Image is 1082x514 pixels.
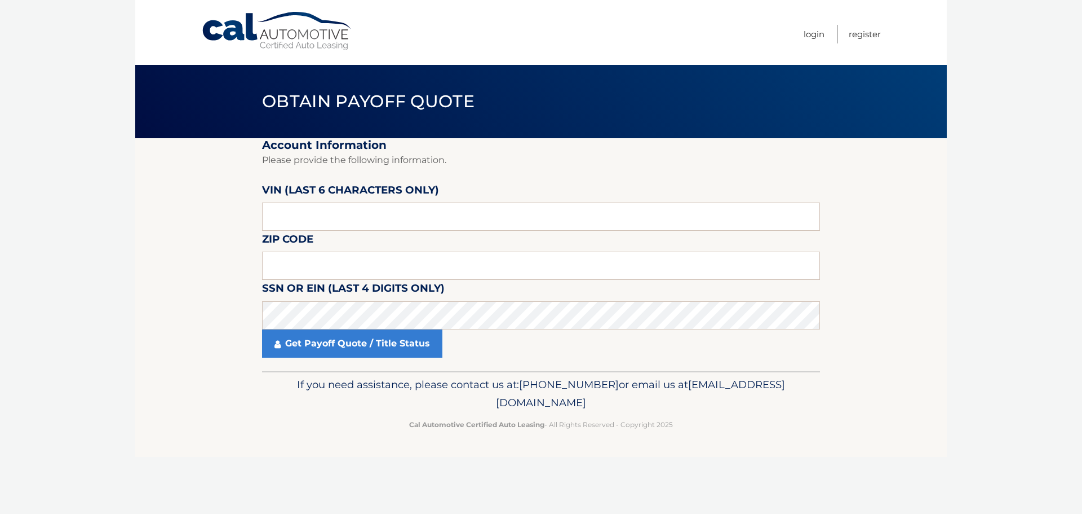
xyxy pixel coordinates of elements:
p: If you need assistance, please contact us at: or email us at [269,376,813,412]
span: [PHONE_NUMBER] [519,378,619,391]
label: VIN (last 6 characters only) [262,182,439,203]
strong: Cal Automotive Certified Auto Leasing [409,420,544,429]
h2: Account Information [262,138,820,152]
label: Zip Code [262,231,313,252]
p: - All Rights Reserved - Copyright 2025 [269,419,813,430]
span: Obtain Payoff Quote [262,91,475,112]
a: Register [849,25,881,43]
a: Get Payoff Quote / Title Status [262,330,442,358]
a: Cal Automotive [201,11,353,51]
p: Please provide the following information. [262,152,820,168]
a: Login [804,25,824,43]
label: SSN or EIN (last 4 digits only) [262,280,445,301]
